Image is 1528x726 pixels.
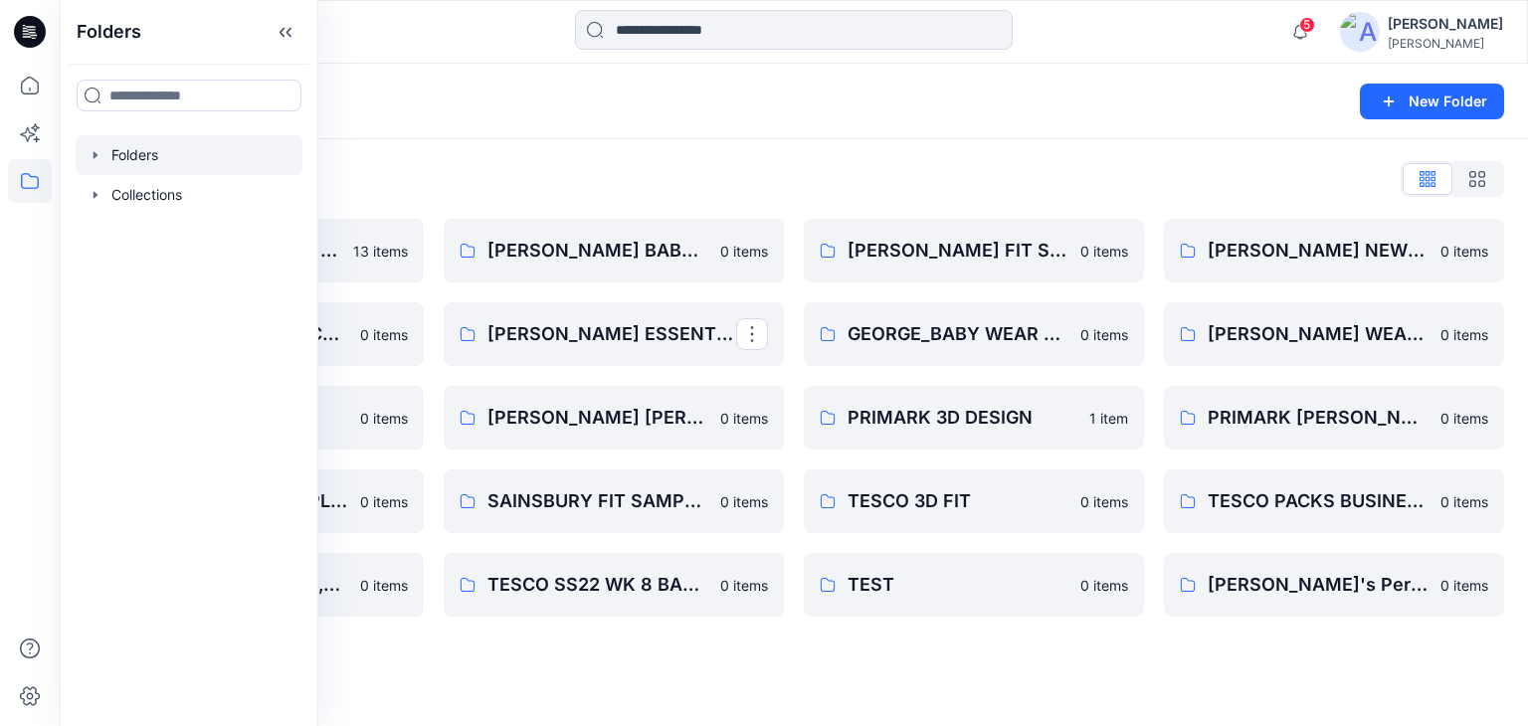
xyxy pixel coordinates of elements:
p: 0 items [360,491,408,512]
p: 0 items [1440,241,1488,262]
p: 0 items [1440,324,1488,345]
a: [PERSON_NAME] WEAR GIRLS & UNISEX0 items [1164,302,1504,366]
p: 13 items [353,241,408,262]
a: PRIMARK [PERSON_NAME]0 items [1164,386,1504,450]
p: TEST [848,571,1068,599]
p: [PERSON_NAME] ESSENTIAL [487,320,736,348]
p: [PERSON_NAME] NEW PRODUCTS [1208,237,1429,265]
a: [PERSON_NAME]'s Personal Zone0 items [1164,553,1504,617]
p: TESCO 3D FIT [848,487,1068,515]
p: 0 items [1080,324,1128,345]
a: [PERSON_NAME] FIT SAMPLES0 items [804,219,1144,282]
a: TESCO 3D FIT0 items [804,469,1144,533]
a: PRIMARK 3D DESIGN1 item [804,386,1144,450]
a: [PERSON_NAME] NEW PRODUCTS0 items [1164,219,1504,282]
a: TEST0 items [804,553,1144,617]
a: TESCO SS22 WK 8 BABY EVENT0 items [444,553,784,617]
p: 0 items [360,408,408,429]
p: GEORGE_BABY WEAR BOYS [848,320,1068,348]
p: TESCO PACKS BUSINESS [1208,487,1429,515]
a: [PERSON_NAME] [PERSON_NAME] NEW PRODUCTS0 items [444,386,784,450]
p: [PERSON_NAME] [PERSON_NAME] NEW PRODUCTS [487,404,708,432]
a: [PERSON_NAME] BABY WEAR GIRLS & UNISEX CONSTRCTION CHANGE0 items [444,219,784,282]
a: GEORGE_BABY WEAR BOYS0 items [804,302,1144,366]
p: SAINSBURY FIT SAMPLES [487,487,708,515]
p: 0 items [1080,575,1128,596]
p: 0 items [1440,408,1488,429]
a: [PERSON_NAME] ESSENTIAL [444,302,784,366]
p: 0 items [360,324,408,345]
p: 0 items [720,241,768,262]
p: 0 items [720,491,768,512]
a: SAINSBURY FIT SAMPLES0 items [444,469,784,533]
p: 0 items [360,575,408,596]
p: [PERSON_NAME] BABY WEAR GIRLS & UNISEX CONSTRCTION CHANGE [487,237,708,265]
p: 0 items [720,575,768,596]
p: 0 items [1080,491,1128,512]
p: [PERSON_NAME] FIT SAMPLES [848,237,1068,265]
div: [PERSON_NAME] [1388,12,1503,36]
p: 0 items [720,408,768,429]
img: avatar [1340,12,1380,52]
p: 0 items [1080,241,1128,262]
p: 1 item [1089,408,1128,429]
button: New Folder [1360,84,1504,119]
span: 5 [1299,17,1315,33]
p: TESCO SS22 WK 8 BABY EVENT [487,571,708,599]
p: [PERSON_NAME]'s Personal Zone [1208,571,1429,599]
p: [PERSON_NAME] WEAR GIRLS & UNISEX [1208,320,1429,348]
p: PRIMARK 3D DESIGN [848,404,1077,432]
p: 0 items [1440,491,1488,512]
p: PRIMARK [PERSON_NAME] [1208,404,1429,432]
p: 0 items [1440,575,1488,596]
a: TESCO PACKS BUSINESS0 items [1164,469,1504,533]
div: [PERSON_NAME] [1388,36,1503,51]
